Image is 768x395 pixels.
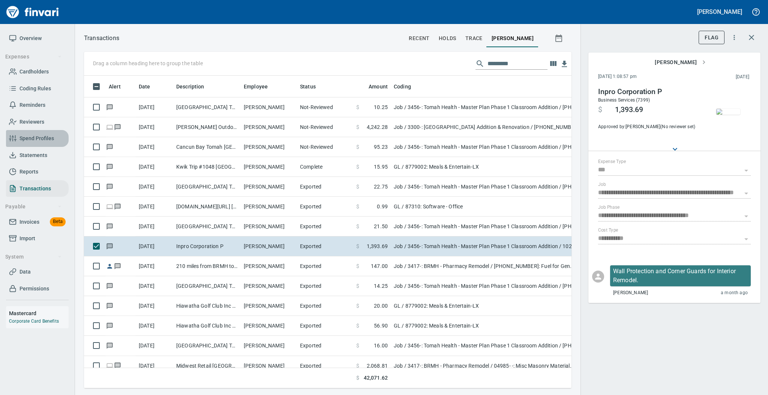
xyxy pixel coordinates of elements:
span: Has messages [106,244,114,248]
span: Amount [369,82,388,91]
span: [PERSON_NAME] [492,34,534,43]
a: Import [6,230,69,247]
td: [PERSON_NAME] [241,197,297,217]
span: 56.90 [374,322,388,329]
label: Job Phase [598,205,619,210]
button: Choose columns to display [547,58,559,69]
span: 10.25 [374,103,388,111]
td: [GEOGRAPHIC_DATA] Tomah [GEOGRAPHIC_DATA] [173,336,241,356]
td: Job / 3456-: Tomah Health - Master Plan Phase 1 Classroom Addition / [PHONE_NUMBER]: Consumable C... [391,336,578,356]
span: Expenses [5,52,62,61]
span: Reminders [19,100,45,110]
td: [PERSON_NAME] [241,236,297,256]
td: GL / 8779002: Meals & Entertain-LX [391,316,578,336]
td: Hiawatha Golf Club Inc Tomah WI [173,316,241,336]
span: Invoices [19,217,39,227]
td: Not-Reviewed [297,117,353,137]
span: [PERSON_NAME] [655,58,706,67]
button: Show transactions within a particular date range [547,29,571,47]
td: [PERSON_NAME] [241,336,297,356]
span: Import [19,234,35,243]
span: Cardholders [19,67,49,76]
td: [PERSON_NAME] [241,157,297,177]
td: [DATE] [136,236,173,256]
td: Job / 3417-: BRMH - Pharmacy Remodel / 04985- -: Misc Masonry Materials / 2: Material [391,356,578,376]
span: System [5,252,62,262]
button: [PERSON_NAME] [695,6,744,18]
span: $ [356,362,359,370]
a: Permissions [6,280,69,297]
td: [GEOGRAPHIC_DATA] Tomah [GEOGRAPHIC_DATA] [173,217,241,236]
td: Job / 3417-: BRMH - Pharmacy Remodel / [PHONE_NUMBER]: Fuel for General Conditions Equipment / 8:... [391,256,578,276]
h5: [PERSON_NAME] [697,8,742,16]
span: $ [356,103,359,111]
span: Permissions [19,284,49,293]
span: $ [356,242,359,250]
span: Has messages [106,224,114,229]
span: Approved by: [PERSON_NAME] ( No reviewer set ) [598,123,699,131]
a: Cardholders [6,63,69,80]
span: 4,242.28 [367,123,388,131]
td: Exported [297,356,353,376]
span: [DATE] 1:08:57 pm [598,73,686,81]
p: Transactions [84,34,119,43]
span: Date [139,82,150,91]
span: 22.75 [374,183,388,190]
span: $ [356,302,359,310]
td: [DATE] [136,336,173,356]
a: Spend Profiles [6,130,69,147]
span: Transactions [19,184,51,193]
label: Job [598,183,606,187]
span: Alert [109,82,121,91]
span: 16.00 [374,342,388,349]
a: InvoicesBeta [6,214,69,230]
span: Overview [19,34,42,43]
td: [GEOGRAPHIC_DATA] Tomah [GEOGRAPHIC_DATA] [173,276,241,296]
h6: Mastercard [9,309,69,317]
span: $ [356,183,359,190]
span: $ [356,203,359,210]
span: Coding Rules [19,84,51,93]
td: Exported [297,236,353,256]
span: Has messages [106,303,114,308]
button: Flag [699,31,724,45]
td: [DATE] [136,97,173,117]
span: $ [356,223,359,230]
td: [PERSON_NAME] Outdoors [GEOGRAPHIC_DATA] [GEOGRAPHIC_DATA] [173,117,241,137]
td: [PERSON_NAME] [241,356,297,376]
span: 147.00 [371,262,388,270]
a: Reminders [6,97,69,114]
a: Finvari [4,3,61,21]
span: Reports [19,167,38,177]
span: Spend Profiles [19,134,54,143]
button: [PERSON_NAME] [652,55,709,69]
span: 42,071.62 [364,374,388,382]
td: [PERSON_NAME] [241,217,297,236]
td: Complete [297,157,353,177]
td: [DATE] [136,296,173,316]
button: Download Table [559,58,570,70]
span: 15.95 [374,163,388,171]
td: Hiawatha Golf Club Inc Tomah WI [173,296,241,316]
a: Data [6,263,69,280]
span: $ [356,163,359,171]
span: Has messages [106,343,114,348]
span: holds [439,34,456,43]
td: Not-Reviewed [297,137,353,157]
span: Has messages [106,184,114,189]
td: Midwest Retail [GEOGRAPHIC_DATA] [GEOGRAPHIC_DATA] [173,356,241,376]
span: $ [356,262,359,270]
a: Reports [6,163,69,180]
label: Cost Type [598,228,618,233]
p: Drag a column heading here to group the table [93,60,203,67]
span: 21.50 [374,223,388,230]
span: This charge was settled by the merchant and appears on the 2025/08/23 statement. [686,73,749,81]
span: Business Services (7399) [598,97,650,103]
span: Description [176,82,204,91]
span: $ [356,322,359,329]
span: Has messages [114,124,121,129]
td: Job / 3456-: Tomah Health - Master Plan Phase 1 Classroom Addition / [PHONE_NUMBER]: Consumables ... [391,97,578,117]
a: Transactions [6,180,69,197]
span: 20.00 [374,302,388,310]
span: Alert [109,82,130,91]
